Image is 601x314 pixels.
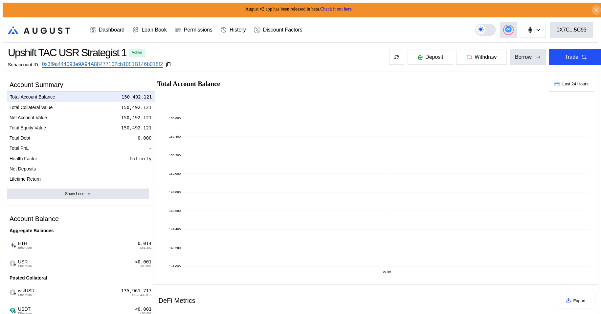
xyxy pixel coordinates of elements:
div: Account Balance [7,213,149,225]
span: Ethereum [18,264,32,268]
div: 150,492.121 [121,104,152,110]
div: Subaccount ID: [8,62,39,67]
text: 150,400 [169,135,181,138]
img: svg+xml,%3c [13,263,16,266]
a: Discount Factors [250,18,306,42]
div: DeFi Metrics [159,297,195,304]
div: Borrow [515,54,532,60]
button: Deposit [407,49,454,65]
div: Net Account Value [10,115,47,121]
img: svg+xml,%3c [13,245,16,248]
div: Trade [565,54,578,60]
div: 150,492.121 [122,94,152,100]
img: chain logo [526,26,534,34]
button: Last 24 Hours [549,76,594,92]
text: 07:59 [383,270,391,273]
div: History [230,27,246,33]
span: Withdraw [475,54,497,60]
div: Dashboard [99,27,124,33]
div: 150,492.121 [121,115,152,121]
div: Infinity [129,156,151,162]
div: Total Equity Value [10,125,46,131]
div: Aggregate Balances [7,225,149,236]
text: 149,000 [169,264,181,268]
img: empty-token.png [10,260,15,266]
div: <0.001 [135,259,152,265]
text: 149,400 [169,227,181,231]
img: ethereum.png [10,242,15,248]
button: Withdraw [456,49,507,65]
button: Borrow [510,49,546,65]
span: Ethereum [18,293,35,297]
div: Lifetime Return [10,176,41,182]
span: wstUSR [15,288,35,297]
div: 0X7C...5C93 [556,27,587,33]
text: 150,000 [169,172,181,175]
div: Loan Book [142,27,167,33]
button: Show Less [7,189,149,199]
div: Active [132,50,143,55]
div: Net Deposits [10,166,36,172]
span: Deposit [425,54,443,60]
a: Dashboard [86,18,128,42]
span: $61.302 [140,246,152,249]
div: Account Summary [7,78,149,91]
img: svg+xml,%3c [13,310,16,314]
div: Health Factor [10,156,37,162]
a: Check it out here [320,7,352,11]
text: 150,200 [169,153,181,157]
text: 149,200 [169,246,181,250]
div: Total Collateral Value [10,104,53,110]
a: Loan Book [128,18,171,42]
span: Ethereum [18,246,32,249]
span: <$0.001 [140,264,152,268]
div: Total PnL [10,145,29,151]
div: Posted Collateral [7,273,149,283]
span: ETH [15,241,32,249]
button: Export [556,293,595,308]
div: Total Debt [10,135,30,141]
button: chain logo [521,22,546,38]
a: History [216,18,250,42]
img: Tether.png [10,308,15,314]
div: 0.014 [138,241,151,246]
div: - [149,145,151,151]
span: Last 24 Hours [562,81,589,86]
span: Export [573,298,586,303]
text: 150,600 [169,116,181,120]
div: Total Account Balance [10,94,55,100]
button: 0X7C...5C93 [550,22,593,38]
a: Permissions [171,18,216,42]
span: USR [15,259,32,268]
div: <0.001 [135,306,152,312]
text: 149,600 [169,209,181,213]
div: 135,961.717 [121,288,152,294]
div: - [149,176,151,182]
div: 0.000 [138,135,151,141]
h2: Total Account Balance [157,80,544,87]
span: $150,430.819 [132,293,152,297]
div: Permissions [184,27,212,33]
div: Upshift TAC USR Strategist 1 [8,47,126,59]
span: August v2 app has been released in beta. [245,7,352,11]
div: Show Less [65,191,84,196]
a: 0x3f9a444093e9A94A88477102cb1051B146b018f2 [42,61,163,68]
div: - [149,166,151,172]
div: Discount Factors [263,27,302,33]
div: 150,492.121 [121,125,152,131]
text: 149,800 [169,191,181,194]
img: empty-token.png [10,289,15,295]
img: svg+xml,%3c [13,292,16,295]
